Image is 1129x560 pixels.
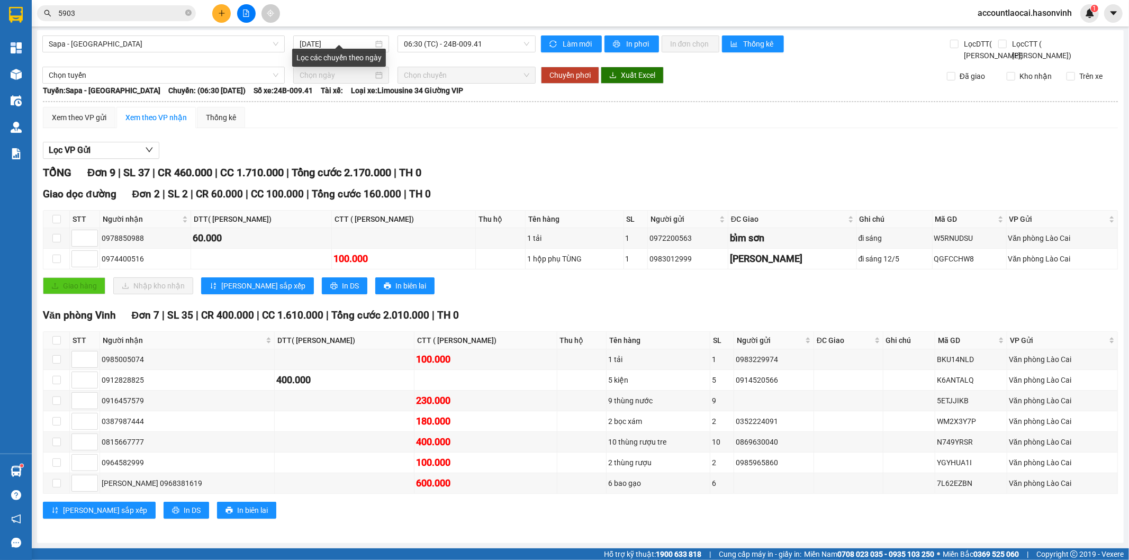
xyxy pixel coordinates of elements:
img: warehouse-icon [11,69,22,80]
span: sort-ascending [51,507,59,515]
span: close-circle [185,10,192,16]
td: N749YRSR [935,432,1007,453]
input: Chọn ngày [300,69,373,81]
div: 1 [626,253,646,265]
span: sort-ascending [210,282,217,291]
div: 0972200563 [649,232,726,244]
span: printer [225,507,233,515]
button: printerIn phơi [604,35,659,52]
td: Văn phòng Lào Cai [1007,432,1118,453]
td: WM2X3Y7P [935,411,1007,432]
span: In biên lai [237,504,268,516]
span: SL 37 [123,166,150,179]
span: Tổng cước 2.010.000 [331,309,429,321]
span: Kho nhận [1015,70,1056,82]
span: Chọn tuyến [49,67,278,83]
span: accountlaocai.hasonvinh [969,6,1080,20]
span: Mã GD [935,213,996,225]
div: 10 [712,436,732,448]
span: | [162,309,165,321]
span: [PERSON_NAME] sắp xếp [63,504,147,516]
div: 0815667777 [102,436,273,448]
span: printer [172,507,179,515]
div: 6 bao gạo [608,477,708,489]
div: 0352224091 [736,416,812,427]
img: warehouse-icon [11,466,22,477]
span: Làm mới [563,38,593,50]
sup: 1 [20,464,23,467]
span: Người nhận [103,335,264,346]
button: bar-chartThống kê [722,35,784,52]
button: sort-ascending[PERSON_NAME] sắp xếp [201,277,314,294]
span: | [326,309,329,321]
span: 06:30 (TC) - 24B-009.41 [404,36,529,52]
img: dashboard-icon [11,42,22,53]
button: caret-down [1104,4,1123,23]
span: search [44,10,51,17]
span: | [394,166,396,179]
img: solution-icon [11,148,22,159]
span: file-add [242,10,250,17]
span: Người gửi [737,335,803,346]
span: | [191,188,193,200]
div: 0983012999 [649,253,726,265]
div: 0985005074 [102,354,273,365]
strong: 0369 525 060 [973,550,1019,558]
div: 0869630040 [736,436,812,448]
img: warehouse-icon [11,122,22,133]
div: Thống kê [206,112,236,123]
span: close-circle [185,8,192,19]
span: | [404,188,407,200]
span: printer [384,282,391,291]
td: 7L62EZBN [935,473,1007,494]
span: Tổng cước 160.000 [312,188,401,200]
div: 60.000 [193,231,330,246]
span: down [145,146,153,154]
span: | [215,166,218,179]
td: Văn phòng Lào Cai [1007,453,1118,473]
span: TH 0 [399,166,421,179]
th: Tên hàng [607,332,710,349]
div: 10 thùng rượu tre [608,436,708,448]
span: | [162,188,165,200]
span: 1 [1092,5,1096,12]
div: 100.000 [416,352,555,367]
div: đi sáng [859,232,931,244]
span: | [432,309,435,321]
span: Hỗ trợ kỹ thuật: [604,548,701,560]
td: Văn phòng Lào Cai [1007,228,1118,249]
span: | [709,548,711,560]
td: Văn phòng Lào Cai [1007,391,1118,411]
th: Ghi chú [883,332,936,349]
th: Thu hộ [557,332,607,349]
span: | [118,166,121,179]
span: Chọn chuyến [404,67,529,83]
th: CTT ( [PERSON_NAME]) [332,211,475,228]
th: CTT ( [PERSON_NAME]) [414,332,557,349]
sup: 1 [1091,5,1098,12]
span: CR 60.000 [196,188,243,200]
div: 9 [712,395,732,407]
span: Lọc CTT ( [PERSON_NAME]) [1008,38,1073,61]
img: icon-new-feature [1085,8,1095,18]
span: aim [267,10,274,17]
div: 0916457579 [102,395,273,407]
td: QGFCCHW8 [933,249,1007,269]
td: W5RNUDSU [933,228,1007,249]
td: Văn phòng Lào Cai [1007,473,1118,494]
div: đi sáng 12/5 [859,253,931,265]
button: In đơn chọn [662,35,719,52]
button: uploadGiao hàng [43,277,105,294]
span: In biên lai [395,280,426,292]
span: Sapa - Hà Tĩnh [49,36,278,52]
span: ⚪️ [937,552,940,556]
button: printerIn DS [322,277,367,294]
div: 6 [712,477,732,489]
input: Tìm tên, số ĐT hoặc mã đơn [58,7,183,19]
span: In phơi [626,38,651,50]
div: Văn phòng Lào Cai [1009,416,1116,427]
span: copyright [1070,550,1078,558]
div: BKU14NLD [937,354,1005,365]
button: printerIn biên lai [217,502,276,519]
span: | [152,166,155,179]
